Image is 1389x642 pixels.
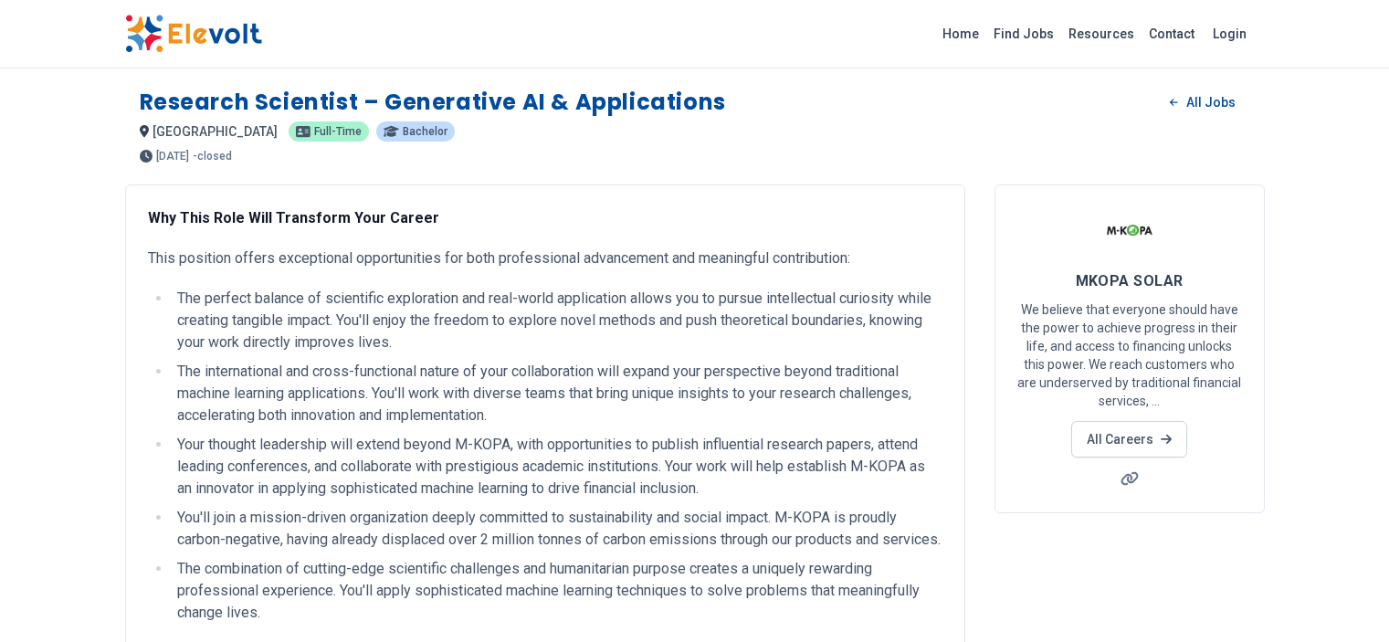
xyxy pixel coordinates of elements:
[156,151,189,162] span: [DATE]
[193,151,232,162] p: - closed
[935,19,986,48] a: Home
[1142,19,1202,48] a: Contact
[314,126,362,137] span: full-time
[172,434,942,500] li: Your thought leadership will extend beyond M-KOPA, with opportunities to publish influential rese...
[1107,207,1152,253] img: MKOPA SOLAR
[172,507,942,551] li: You'll join a mission-driven organization deeply committed to sustainability and social impact. M...
[1076,272,1184,289] span: MKOPA SOLAR
[172,361,942,426] li: The international and cross-functional nature of your collaboration will expand your perspective ...
[172,288,942,353] li: The perfect balance of scientific exploration and real-world application allows you to pursue int...
[153,124,278,139] span: [GEOGRAPHIC_DATA]
[148,247,942,269] p: This position offers exceptional opportunities for both professional advancement and meaningful c...
[172,558,942,624] li: The combination of cutting-edge scientific challenges and humanitarian purpose creates a uniquely...
[1202,16,1257,52] a: Login
[403,126,447,137] span: bachelor
[1155,89,1249,116] a: All Jobs
[1071,421,1187,458] a: All Careers
[148,209,439,226] strong: Why This Role Will Transform Your Career
[125,15,262,53] img: Elevolt
[986,19,1061,48] a: Find Jobs
[1017,300,1242,410] p: We believe that everyone should have the power to achieve progress in their life, and access to f...
[140,88,726,117] h1: Research Scientist – Generative AI & Applications
[1061,19,1142,48] a: Resources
